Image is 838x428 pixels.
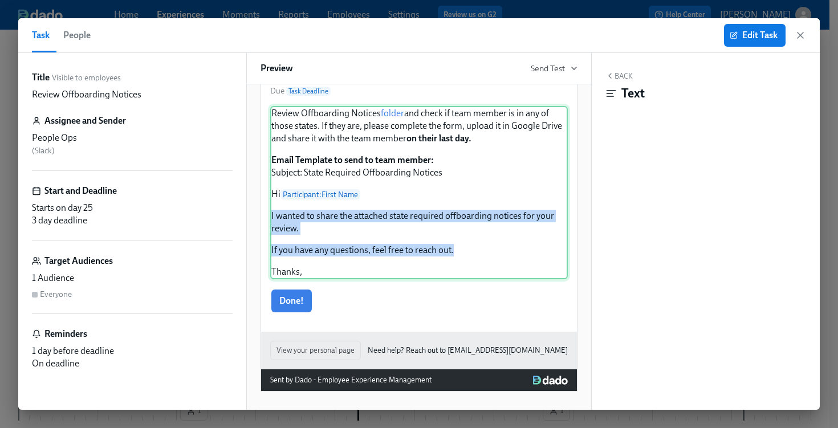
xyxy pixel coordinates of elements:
span: ( Slack ) [32,146,55,156]
a: Need help? Reach out to [EMAIL_ADDRESS][DOMAIN_NAME] [368,344,568,357]
div: People Ops [32,132,233,144]
p: Review Offboarding Notices [32,88,141,101]
button: Edit Task [724,24,786,47]
div: Everyone [40,289,72,300]
span: 3 day deadline [32,215,87,226]
h6: Reminders [44,328,87,340]
span: View your personal page [276,345,355,356]
h6: Start and Deadline [44,185,117,197]
div: Sent by Dado - Employee Experience Management [270,374,432,386]
span: Visible to employees [52,72,121,83]
label: Title [32,71,50,84]
button: View your personal page [270,341,361,360]
span: Task [32,27,50,43]
button: Send Test [531,63,577,74]
span: Edit Task [732,30,778,41]
h6: Preview [261,62,293,75]
div: On deadline [32,357,233,370]
div: Done! [270,288,568,313]
div: Starts on day 25 [32,202,233,214]
span: People [63,27,91,43]
img: Dado [533,376,568,385]
span: Task Deadline [286,87,331,96]
button: Back [605,71,633,80]
h6: Assignee and Sender [44,115,126,127]
div: 1 Audience [32,272,233,284]
span: Due [270,85,331,97]
div: Review Offboarding Noticesfolderand check if team member is in any of those states. If they are, ... [270,106,568,279]
h6: Target Audiences [44,255,113,267]
h4: Text [621,85,645,102]
div: 1 day before deadline [32,345,233,357]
